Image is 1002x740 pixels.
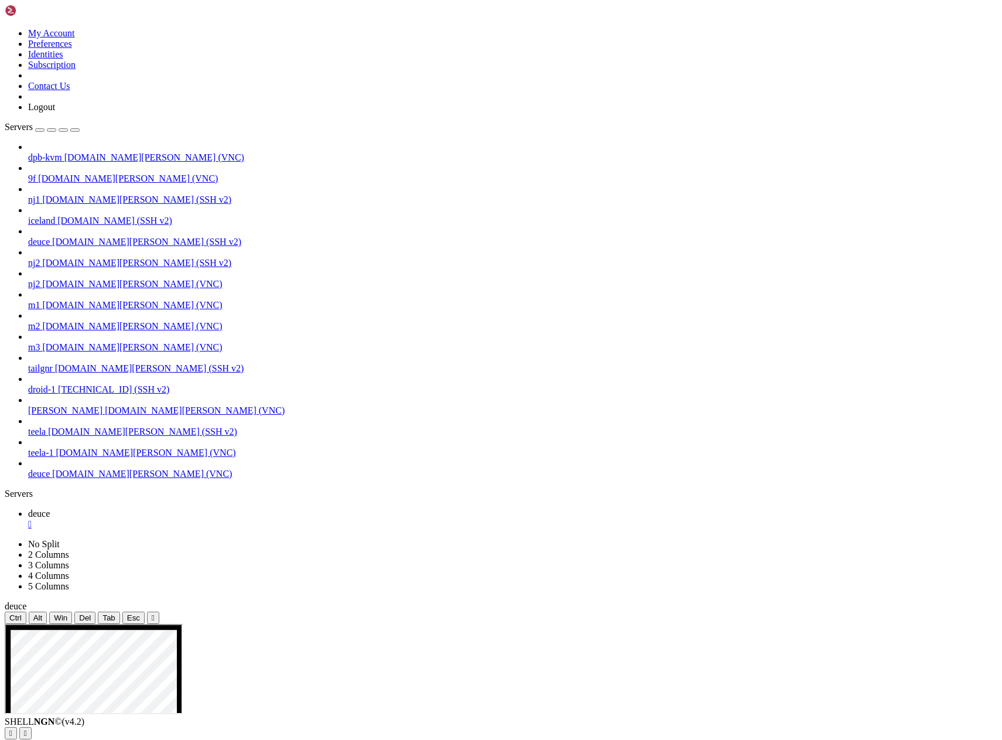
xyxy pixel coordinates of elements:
[79,613,91,622] span: Del
[62,717,85,727] span: 4.2.0
[28,226,997,247] li: deuce [DOMAIN_NAME][PERSON_NAME] (SSH v2)
[28,321,40,331] span: m2
[28,152,62,162] span: dpb-kvm
[28,448,54,458] span: teela-1
[28,268,997,289] li: nj2 [DOMAIN_NAME][PERSON_NAME] (VNC)
[28,237,50,247] span: deuce
[28,550,69,560] a: 2 Columns
[28,509,50,519] span: deuce
[28,39,72,49] a: Preferences
[28,173,997,184] a: 9f [DOMAIN_NAME][PERSON_NAME] (VNC)
[28,289,997,311] li: m1 [DOMAIN_NAME][PERSON_NAME] (VNC)
[54,613,67,622] span: Win
[28,300,40,310] span: m1
[28,458,997,479] li: deuce [DOMAIN_NAME][PERSON_NAME] (VNC)
[42,279,222,289] span: [DOMAIN_NAME][PERSON_NAME] (VNC)
[28,152,997,163] a: dpb-kvm [DOMAIN_NAME][PERSON_NAME] (VNC)
[74,612,95,624] button: Del
[28,469,997,479] a: deuce [DOMAIN_NAME][PERSON_NAME] (VNC)
[5,727,17,739] button: 
[42,342,222,352] span: [DOMAIN_NAME][PERSON_NAME] (VNC)
[49,612,72,624] button: Win
[28,258,40,268] span: nj2
[147,612,159,624] button: 
[5,717,84,727] span: SHELL ©
[28,571,69,581] a: 4 Columns
[28,560,69,570] a: 3 Columns
[28,405,102,415] span: [PERSON_NAME]
[122,612,145,624] button: Esc
[28,195,40,204] span: nj1
[5,601,26,611] span: deuce
[38,173,218,183] span: [DOMAIN_NAME][PERSON_NAME] (VNC)
[28,384,56,394] span: droid-1
[48,427,237,437] span: [DOMAIN_NAME][PERSON_NAME] (SSH v2)
[57,216,172,226] span: [DOMAIN_NAME] (SSH v2)
[55,363,244,373] span: [DOMAIN_NAME][PERSON_NAME] (SSH v2)
[28,279,40,289] span: nj2
[28,237,997,247] a: deuce [DOMAIN_NAME][PERSON_NAME] (SSH v2)
[52,237,241,247] span: [DOMAIN_NAME][PERSON_NAME] (SSH v2)
[28,448,997,458] a: teela-1 [DOMAIN_NAME][PERSON_NAME] (VNC)
[28,49,63,59] a: Identities
[42,258,231,268] span: [DOMAIN_NAME][PERSON_NAME] (SSH v2)
[56,448,236,458] span: [DOMAIN_NAME][PERSON_NAME] (VNC)
[28,300,997,311] a: m1 [DOMAIN_NAME][PERSON_NAME] (VNC)
[28,195,997,205] a: nj1 [DOMAIN_NAME][PERSON_NAME] (SSH v2)
[28,469,50,479] span: deuce
[28,311,997,332] li: m2 [DOMAIN_NAME][PERSON_NAME] (VNC)
[152,613,155,622] div: 
[5,122,80,132] a: Servers
[42,321,222,331] span: [DOMAIN_NAME][PERSON_NAME] (VNC)
[28,321,997,332] a: m2 [DOMAIN_NAME][PERSON_NAME] (VNC)
[28,332,997,353] li: m3 [DOMAIN_NAME][PERSON_NAME] (VNC)
[42,300,222,310] span: [DOMAIN_NAME][PERSON_NAME] (VNC)
[24,729,27,738] div: 
[28,60,76,70] a: Subscription
[28,437,997,458] li: teela-1 [DOMAIN_NAME][PERSON_NAME] (VNC)
[28,363,997,374] a: tailgnr [DOMAIN_NAME][PERSON_NAME] (SSH v2)
[28,142,997,163] li: dpb-kvm [DOMAIN_NAME][PERSON_NAME] (VNC)
[28,216,997,226] a: iceland [DOMAIN_NAME] (SSH v2)
[28,173,36,183] span: 9f
[52,469,232,479] span: [DOMAIN_NAME][PERSON_NAME] (VNC)
[28,416,997,437] li: teela [DOMAIN_NAME][PERSON_NAME] (SSH v2)
[28,342,997,353] a: m3 [DOMAIN_NAME][PERSON_NAME] (VNC)
[105,405,285,415] span: [DOMAIN_NAME][PERSON_NAME] (VNC)
[29,612,47,624] button: Alt
[28,353,997,374] li: tailgnr [DOMAIN_NAME][PERSON_NAME] (SSH v2)
[28,258,997,268] a: nj2 [DOMAIN_NAME][PERSON_NAME] (SSH v2)
[28,509,997,530] a: deuce
[28,384,997,395] a: droid-1 [TECHNICAL_ID] (SSH v2)
[127,613,140,622] span: Esc
[5,5,72,16] img: Shellngn
[5,489,997,499] div: Servers
[64,152,244,162] span: [DOMAIN_NAME][PERSON_NAME] (VNC)
[28,519,997,530] a: 
[28,342,40,352] span: m3
[28,279,997,289] a: nj2 [DOMAIN_NAME][PERSON_NAME] (VNC)
[28,184,997,205] li: nj1 [DOMAIN_NAME][PERSON_NAME] (SSH v2)
[28,216,55,226] span: iceland
[102,613,115,622] span: Tab
[28,581,69,591] a: 5 Columns
[28,28,75,38] a: My Account
[28,205,997,226] li: iceland [DOMAIN_NAME] (SSH v2)
[28,363,53,373] span: tailgnr
[28,374,997,395] li: droid-1 [TECHNICAL_ID] (SSH v2)
[28,427,997,437] a: teela [DOMAIN_NAME][PERSON_NAME] (SSH v2)
[42,195,231,204] span: [DOMAIN_NAME][PERSON_NAME] (SSH v2)
[28,427,46,437] span: teela
[28,247,997,268] li: nj2 [DOMAIN_NAME][PERSON_NAME] (SSH v2)
[9,613,22,622] span: Ctrl
[28,405,997,416] a: [PERSON_NAME] [DOMAIN_NAME][PERSON_NAME] (VNC)
[28,539,60,549] a: No Split
[34,717,55,727] b: NGN
[28,395,997,416] li: [PERSON_NAME] [DOMAIN_NAME][PERSON_NAME] (VNC)
[33,613,43,622] span: Alt
[5,612,26,624] button: Ctrl
[28,102,55,112] a: Logout
[28,81,70,91] a: Contact Us
[58,384,169,394] span: [TECHNICAL_ID] (SSH v2)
